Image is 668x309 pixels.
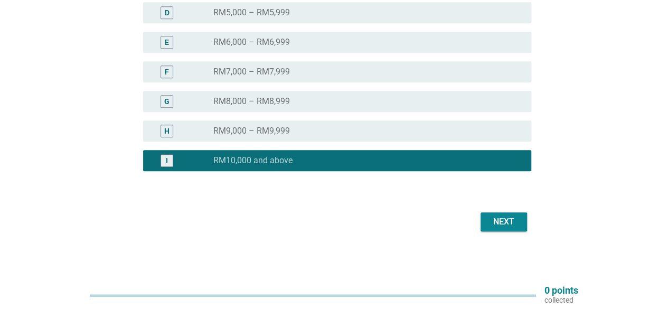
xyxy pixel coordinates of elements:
[165,7,170,18] div: D
[544,286,578,295] p: 0 points
[164,96,170,107] div: G
[213,96,290,107] label: RM8,000 – RM8,999
[481,212,527,231] button: Next
[213,155,293,166] label: RM10,000 and above
[213,126,290,136] label: RM9,000 – RM9,999
[213,37,290,48] label: RM6,000 – RM6,999
[165,67,169,78] div: F
[213,67,290,77] label: RM7,000 – RM7,999
[544,295,578,305] p: collected
[164,126,170,137] div: H
[213,7,290,18] label: RM5,000 – RM5,999
[165,37,169,48] div: E
[166,155,168,166] div: I
[489,216,519,228] div: Next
